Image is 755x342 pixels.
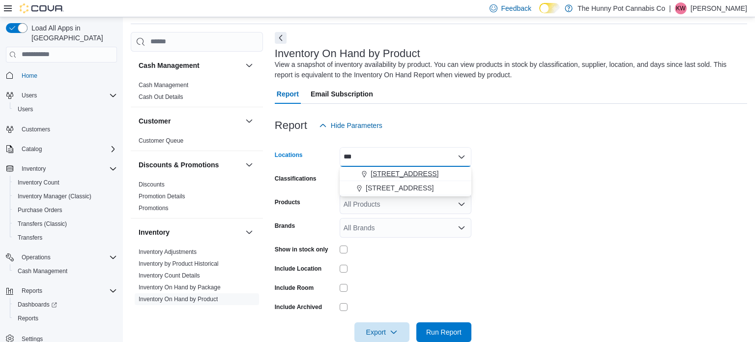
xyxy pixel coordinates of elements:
[139,93,183,100] a: Cash Out Details
[275,265,321,273] label: Include Location
[340,167,471,195] div: Choose from the following options
[14,218,117,230] span: Transfers (Classic)
[139,227,241,237] button: Inventory
[458,153,465,161] button: Close list of options
[18,206,62,214] span: Purchase Orders
[18,70,41,82] a: Home
[14,190,117,202] span: Inventory Manager (Classic)
[139,93,183,101] span: Cash Out Details
[139,137,183,145] span: Customer Queue
[18,285,46,297] button: Reports
[18,90,117,101] span: Users
[275,303,322,311] label: Include Archived
[14,265,117,277] span: Cash Management
[275,198,300,206] label: Products
[458,224,465,232] button: Open list of options
[18,124,54,135] a: Customers
[243,226,255,238] button: Inventory
[18,251,117,263] span: Operations
[311,84,373,104] span: Email Subscription
[14,177,63,188] a: Inventory Count
[18,192,91,200] span: Inventory Manager (Classic)
[139,295,218,303] span: Inventory On Hand by Product
[139,82,188,89] a: Cash Management
[2,284,121,298] button: Reports
[10,311,121,325] button: Reports
[14,218,71,230] a: Transfers (Classic)
[18,69,117,82] span: Home
[139,248,197,256] span: Inventory Adjustments
[20,3,64,13] img: Cova
[10,203,121,217] button: Purchase Orders
[10,102,121,116] button: Users
[18,314,38,322] span: Reports
[139,137,183,144] a: Customer Queue
[14,177,117,188] span: Inventory Count
[18,179,59,187] span: Inventory Count
[2,68,121,83] button: Home
[18,123,117,135] span: Customers
[676,2,685,14] span: KW
[22,72,37,80] span: Home
[131,135,263,151] div: Customer
[2,142,121,156] button: Catalog
[18,90,41,101] button: Users
[578,2,665,14] p: The Hunny Pot Cannabis Co
[139,160,219,170] h3: Discounts & Promotions
[139,308,198,314] a: Inventory Transactions
[139,61,200,70] h3: Cash Management
[139,227,170,237] h3: Inventory
[2,250,121,264] button: Operations
[18,143,46,155] button: Catalog
[18,251,55,263] button: Operations
[669,2,671,14] p: |
[139,284,221,291] a: Inventory On Hand by Package
[275,284,314,292] label: Include Room
[366,183,434,193] span: [STREET_ADDRESS]
[10,298,121,311] a: Dashboards
[18,301,57,309] span: Dashboards
[14,204,66,216] a: Purchase Orders
[539,3,560,13] input: Dark Mode
[139,307,198,315] span: Inventory Transactions
[275,222,295,230] label: Brands
[277,84,299,104] span: Report
[10,217,121,231] button: Transfers (Classic)
[18,163,50,175] button: Inventory
[139,249,197,255] a: Inventory Adjustments
[139,272,200,279] a: Inventory Count Details
[2,122,121,136] button: Customers
[243,60,255,71] button: Cash Management
[139,283,221,291] span: Inventory On Hand by Package
[275,120,307,131] h3: Report
[18,143,117,155] span: Catalog
[340,181,471,195] button: [STREET_ADDRESS]
[243,159,255,171] button: Discounts & Promotions
[416,322,471,342] button: Run Report
[275,32,287,44] button: Next
[10,176,121,189] button: Inventory Count
[14,103,117,115] span: Users
[139,260,219,267] a: Inventory by Product Historical
[10,189,121,203] button: Inventory Manager (Classic)
[14,265,71,277] a: Cash Management
[22,145,42,153] span: Catalog
[275,60,742,80] div: View a snapshot of inventory availability by product. You can view products in stock by classific...
[275,175,317,183] label: Classifications
[275,151,303,159] label: Locations
[14,204,117,216] span: Purchase Orders
[139,181,165,188] a: Discounts
[331,121,382,130] span: Hide Parameters
[18,105,33,113] span: Users
[18,163,117,175] span: Inventory
[131,79,263,107] div: Cash Management
[14,232,46,244] a: Transfers
[10,231,121,245] button: Transfers
[139,81,188,89] span: Cash Management
[139,192,185,200] span: Promotion Details
[354,322,409,342] button: Export
[139,272,200,280] span: Inventory Count Details
[28,23,117,43] span: Load All Apps in [GEOGRAPHIC_DATA]
[139,296,218,303] a: Inventory On Hand by Product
